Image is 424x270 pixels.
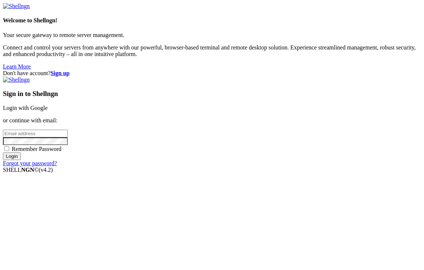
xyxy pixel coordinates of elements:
span: Remember Password [12,146,62,152]
span: 4.2.0 [39,167,53,173]
b: NGN [21,167,34,173]
p: Connect and control your servers from anywhere with our powerful, browser-based terminal and remo... [3,44,421,58]
h3: Sign in to Shellngn [3,90,421,98]
p: or continue with email: [3,117,421,124]
input: Email address [3,130,68,137]
a: Sign up [51,70,70,76]
input: Login [3,152,21,160]
h4: Welcome to Shellngn! [3,17,421,24]
input: Remember Password [4,146,9,151]
div: Don't have account? [3,70,421,77]
span: SHELL © [3,167,53,173]
a: Forgot your password? [3,160,57,166]
a: Login with Google [3,105,48,111]
a: Learn More [3,63,31,70]
img: Shellngn [3,3,30,10]
img: Shellngn [3,77,30,83]
p: Your secure gateway to remote server management. [3,32,421,38]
